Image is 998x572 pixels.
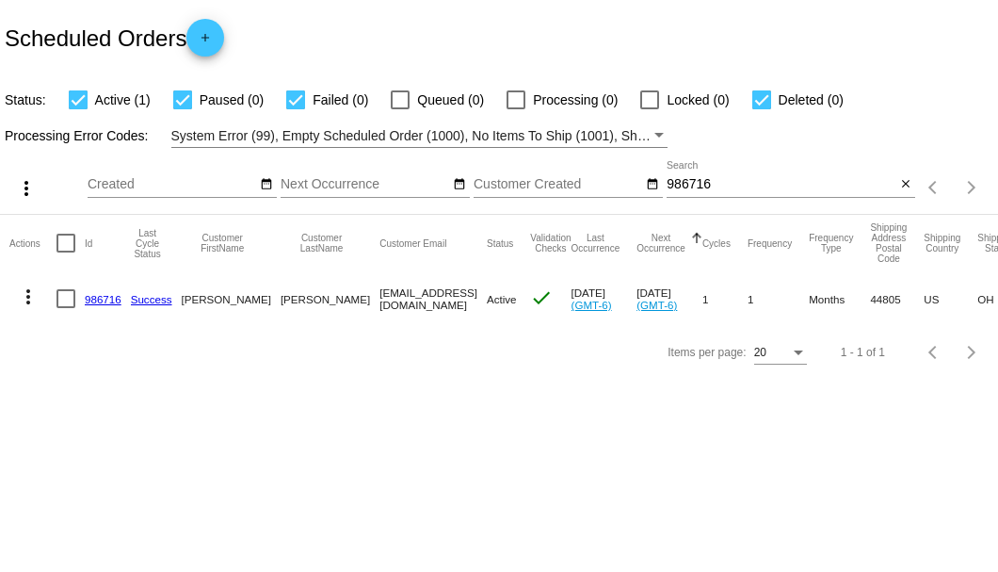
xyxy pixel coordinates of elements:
[17,286,40,308] mat-icon: more_vert
[533,89,618,111] span: Processing (0)
[171,124,668,148] mat-select: Filter by Processing Error Codes
[809,271,870,326] mat-cell: Months
[636,233,685,253] button: Change sorting for NextOccurrenceUtc
[5,92,46,107] span: Status:
[281,233,362,253] button: Change sorting for CustomerLastName
[667,89,729,111] span: Locked (0)
[530,215,571,271] mat-header-cell: Validation Checks
[870,271,924,326] mat-cell: 44805
[313,89,368,111] span: Failed (0)
[870,222,907,264] button: Change sorting for ShippingPostcode
[754,346,766,359] span: 20
[9,215,56,271] mat-header-cell: Actions
[899,177,912,192] mat-icon: close
[131,293,172,305] a: Success
[417,89,484,111] span: Queued (0)
[260,177,273,192] mat-icon: date_range
[636,271,702,326] mat-cell: [DATE]
[748,237,792,249] button: Change sorting for Frequency
[915,334,953,371] button: Previous page
[779,89,844,111] span: Deleted (0)
[85,237,92,249] button: Change sorting for Id
[182,233,264,253] button: Change sorting for CustomerFirstName
[924,233,960,253] button: Change sorting for ShippingCountry
[809,233,853,253] button: Change sorting for FrequencyType
[953,169,990,206] button: Next page
[953,334,990,371] button: Next page
[571,299,612,311] a: (GMT-6)
[15,177,38,200] mat-icon: more_vert
[200,89,264,111] span: Paused (0)
[571,233,620,253] button: Change sorting for LastOccurrenceUtc
[194,31,217,54] mat-icon: add
[668,346,746,359] div: Items per page:
[88,177,257,192] input: Created
[667,177,895,192] input: Search
[646,177,659,192] mat-icon: date_range
[841,346,885,359] div: 1 - 1 of 1
[487,293,517,305] span: Active
[281,271,379,326] mat-cell: [PERSON_NAME]
[636,299,677,311] a: (GMT-6)
[924,271,977,326] mat-cell: US
[379,237,446,249] button: Change sorting for CustomerEmail
[474,177,643,192] input: Customer Created
[487,237,513,249] button: Change sorting for Status
[702,237,731,249] button: Change sorting for Cycles
[281,177,450,192] input: Next Occurrence
[182,271,281,326] mat-cell: [PERSON_NAME]
[702,271,748,326] mat-cell: 1
[5,128,149,143] span: Processing Error Codes:
[453,177,466,192] mat-icon: date_range
[571,271,637,326] mat-cell: [DATE]
[379,271,487,326] mat-cell: [EMAIL_ADDRESS][DOMAIN_NAME]
[895,175,915,195] button: Clear
[131,228,165,259] button: Change sorting for LastProcessingCycleId
[95,89,151,111] span: Active (1)
[5,19,224,57] h2: Scheduled Orders
[915,169,953,206] button: Previous page
[754,347,807,360] mat-select: Items per page:
[748,271,809,326] mat-cell: 1
[530,286,553,309] mat-icon: check
[85,293,121,305] a: 986716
